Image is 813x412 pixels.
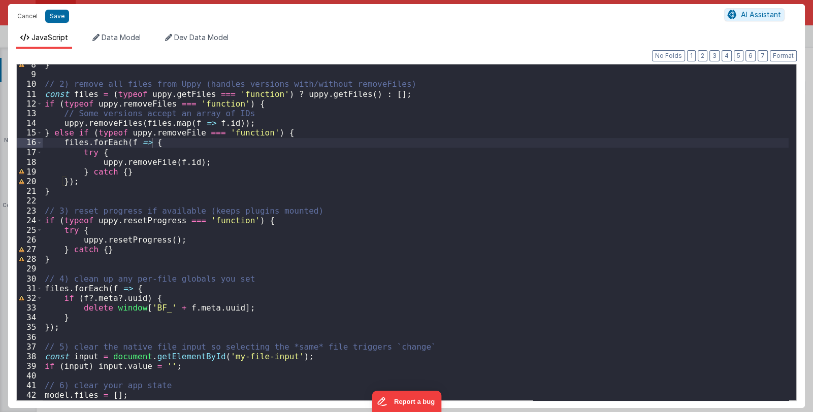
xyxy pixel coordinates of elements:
[17,138,43,147] div: 16
[17,313,43,322] div: 34
[17,109,43,118] div: 13
[31,33,68,42] span: JavaScript
[652,50,685,61] button: No Folds
[758,50,768,61] button: 7
[17,390,43,400] div: 42
[17,128,43,138] div: 15
[17,89,43,99] div: 11
[17,206,43,216] div: 23
[45,10,69,23] button: Save
[17,167,43,177] div: 19
[17,245,43,254] div: 27
[709,50,720,61] button: 3
[745,50,756,61] button: 6
[17,381,43,390] div: 41
[102,33,141,42] span: Data Model
[17,186,43,196] div: 21
[17,254,43,264] div: 28
[17,371,43,381] div: 40
[724,8,785,21] button: AI Assistant
[722,50,732,61] button: 4
[17,177,43,186] div: 20
[17,148,43,157] div: 17
[372,391,441,412] iframe: Marker.io feedback button
[17,322,43,332] div: 35
[17,284,43,293] div: 31
[17,196,43,205] div: 22
[17,79,43,89] div: 10
[17,352,43,361] div: 38
[698,50,707,61] button: 2
[741,10,781,19] span: AI Assistant
[17,361,43,371] div: 39
[687,50,696,61] button: 1
[17,332,43,342] div: 36
[17,342,43,352] div: 37
[17,293,43,303] div: 32
[17,274,43,284] div: 30
[17,60,43,70] div: 8
[17,235,43,245] div: 26
[17,264,43,273] div: 29
[17,303,43,313] div: 33
[12,9,43,23] button: Cancel
[734,50,743,61] button: 5
[17,216,43,225] div: 24
[17,99,43,109] div: 12
[17,118,43,128] div: 14
[17,225,43,235] div: 25
[17,70,43,79] div: 9
[174,33,229,42] span: Dev Data Model
[17,157,43,167] div: 18
[770,50,797,61] button: Format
